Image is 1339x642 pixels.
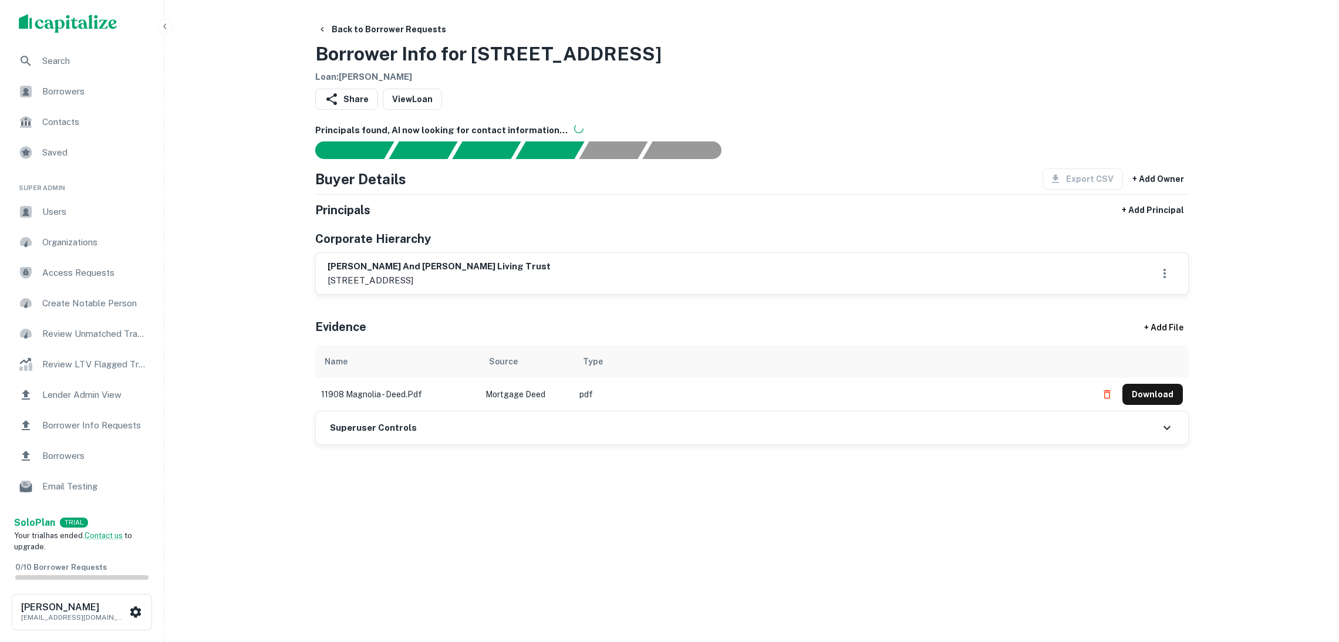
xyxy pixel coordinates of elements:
a: Contact us [85,531,123,540]
h5: Principals [315,201,370,219]
button: + Add Owner [1128,168,1189,190]
a: Review Unmatched Transactions [9,320,154,348]
a: Contacts [9,108,154,136]
span: Contacts [42,115,147,129]
div: Documents found, AI parsing details... [452,141,521,159]
h4: Buyer Details [315,168,406,190]
p: [STREET_ADDRESS] [328,273,551,288]
th: Source [480,345,574,378]
h3: Borrower Info for [STREET_ADDRESS] [315,40,662,68]
div: Sending borrower request to AI... [301,141,389,159]
a: ViewLoan [383,89,442,110]
div: scrollable content [315,345,1189,411]
span: Borrowers [42,449,147,463]
button: Delete file [1097,385,1118,404]
span: 0 / 10 Borrower Requests [15,563,107,572]
h6: Loan : [PERSON_NAME] [315,70,662,84]
li: Super Admin [9,169,154,198]
span: Search [42,54,147,68]
span: Create Notable Person [42,296,147,310]
th: Type [574,345,1091,378]
a: SoloPlan [14,516,55,530]
div: Principals found, still searching for contact information. This may take time... [579,141,647,159]
span: Saved [42,146,147,160]
a: Borrowers [9,442,154,470]
h5: Evidence [315,318,366,336]
span: Organizations [42,235,147,249]
a: Create Notable Person [9,289,154,317]
h6: [PERSON_NAME] [21,603,127,612]
a: Email Testing [9,472,154,501]
strong: Solo Plan [14,517,55,528]
h6: Principals found, AI now looking for contact information... [315,124,1189,137]
td: Mortgage Deed [480,378,574,411]
img: capitalize-logo.png [19,14,117,33]
span: Email Testing [42,479,147,494]
span: Borrower Info Requests [42,418,147,432]
span: Access Requests [42,266,147,280]
button: Share [315,89,378,110]
a: Lender Admin View [9,381,154,409]
div: Type [583,354,603,369]
h6: [PERSON_NAME] and [PERSON_NAME] living trust [328,260,551,273]
span: Your trial has ended. to upgrade. [14,531,132,552]
button: Download [1122,384,1183,405]
div: Source [489,354,518,369]
h5: Corporate Hierarchy [315,230,431,248]
div: AI fulfillment process complete. [643,141,736,159]
h6: Superuser Controls [330,421,417,435]
th: Name [315,345,480,378]
div: Name [325,354,348,369]
div: Your request is received and processing... [389,141,457,159]
a: Search [9,47,154,75]
button: Back to Borrower Requests [313,19,451,40]
div: TRIAL [60,518,88,528]
a: Borrower Info Requests [9,411,154,440]
p: [EMAIL_ADDRESS][DOMAIN_NAME] [21,612,127,623]
span: Review Unmatched Transactions [42,327,147,341]
button: [PERSON_NAME][EMAIL_ADDRESS][DOMAIN_NAME] [12,594,152,630]
a: Access Requests [9,259,154,287]
a: Users [9,198,154,226]
a: Email Analytics [9,503,154,531]
td: 11908 magnolia - deed.pdf [315,378,480,411]
span: Users [42,205,147,219]
div: Principals found, AI now looking for contact information... [515,141,584,159]
a: Organizations [9,228,154,256]
span: Review LTV Flagged Transactions [42,357,147,371]
span: Lender Admin View [42,388,147,402]
td: pdf [574,378,1091,411]
a: Saved [9,138,154,167]
a: Borrowers [9,77,154,106]
span: Borrowers [42,85,147,99]
div: + Add File [1123,317,1205,338]
button: + Add Principal [1117,200,1189,221]
a: Review LTV Flagged Transactions [9,350,154,379]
